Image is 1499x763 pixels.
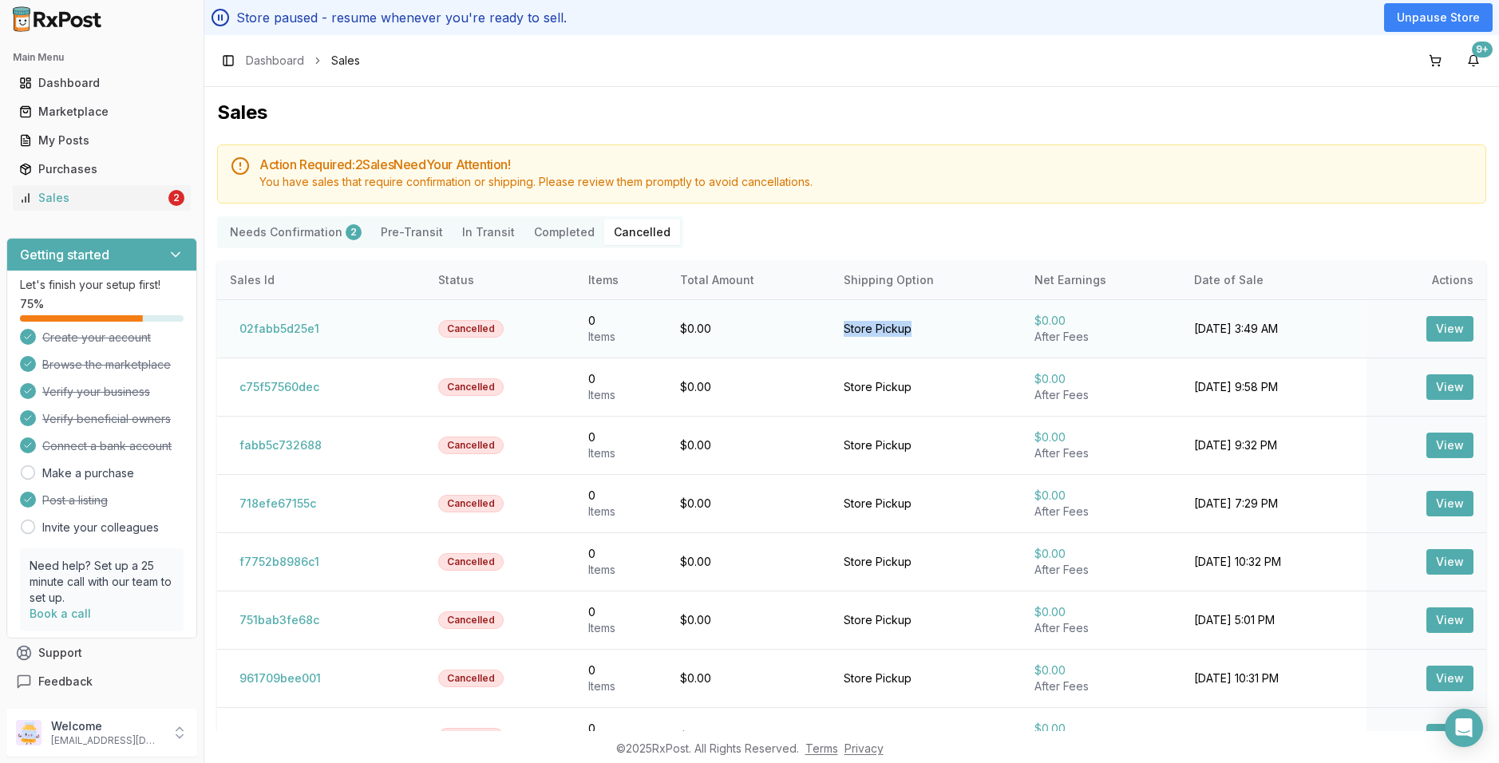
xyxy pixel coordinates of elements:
[1194,437,1354,453] div: [DATE] 9:32 PM
[6,128,197,153] button: My Posts
[230,607,329,633] button: 751bab3fe68c
[1034,662,1169,678] div: $0.00
[1194,729,1354,745] div: [DATE] 9:16 PM
[13,51,191,64] h2: Main Menu
[680,379,819,395] div: $0.00
[230,316,329,342] button: 02fabb5d25e1
[16,720,42,745] img: User avatar
[246,53,360,69] nav: breadcrumb
[42,492,108,508] span: Post a listing
[246,53,304,69] a: Dashboard
[19,75,184,91] div: Dashboard
[524,219,604,245] button: Completed
[588,313,655,329] div: 0
[588,562,655,578] div: Item s
[42,384,150,400] span: Verify your business
[1426,607,1473,633] button: View
[1194,670,1354,686] div: [DATE] 10:31 PM
[42,520,159,536] a: Invite your colleagues
[20,277,184,293] p: Let's finish your setup first!
[42,330,151,346] span: Create your account
[680,612,819,628] div: $0.00
[220,219,371,245] button: Needs Confirmation
[1034,620,1169,636] div: After Fees
[346,224,362,240] div: 2
[1034,445,1169,461] div: After Fees
[588,429,655,445] div: 0
[680,321,819,337] div: $0.00
[1034,313,1169,329] div: $0.00
[588,445,655,461] div: Item s
[6,638,197,667] button: Support
[438,378,504,396] div: Cancelled
[588,721,655,737] div: 0
[588,620,655,636] div: Item s
[168,190,184,206] div: 2
[20,245,109,264] h3: Getting started
[19,190,165,206] div: Sales
[13,155,191,184] a: Purchases
[1472,42,1493,57] div: 9+
[453,219,524,245] button: In Transit
[51,734,162,747] p: [EMAIL_ADDRESS][DOMAIN_NAME]
[438,611,504,629] div: Cancelled
[230,666,330,691] button: 961709bee001
[438,728,504,745] div: Cancelled
[1194,379,1354,395] div: [DATE] 9:58 PM
[1034,329,1169,345] div: After Fees
[230,549,329,575] button: f7752b8986c1
[1034,604,1169,620] div: $0.00
[844,741,884,755] a: Privacy
[6,6,109,32] img: RxPost Logo
[588,329,655,345] div: Item s
[230,433,331,458] button: fabb5c732688
[1022,261,1182,299] th: Net Earnings
[13,97,191,126] a: Marketplace
[6,185,197,211] button: Sales2
[680,554,819,570] div: $0.00
[6,667,197,696] button: Feedback
[1384,3,1493,32] button: Unpause Store
[19,104,184,120] div: Marketplace
[42,438,172,454] span: Connect a bank account
[1194,554,1354,570] div: [DATE] 10:32 PM
[844,321,1008,337] div: Store Pickup
[438,495,504,512] div: Cancelled
[588,504,655,520] div: Item s
[680,729,819,745] div: $0.00
[680,437,819,453] div: $0.00
[19,161,184,177] div: Purchases
[1445,709,1483,747] div: Open Intercom Messenger
[604,219,680,245] button: Cancelled
[217,100,1486,125] h1: Sales
[236,8,567,27] p: Store paused - resume whenever you're ready to sell.
[1034,429,1169,445] div: $0.00
[680,496,819,512] div: $0.00
[438,553,504,571] div: Cancelled
[588,678,655,694] div: Item s
[831,261,1021,299] th: Shipping Option
[1034,546,1169,562] div: $0.00
[844,379,1008,395] div: Store Pickup
[1367,261,1486,299] th: Actions
[1461,48,1486,73] button: 9+
[19,132,184,148] div: My Posts
[6,99,197,125] button: Marketplace
[13,184,191,212] a: Sales2
[1426,666,1473,691] button: View
[6,70,197,96] button: Dashboard
[259,158,1473,171] h5: Action Required: 2 Sale s Need Your Attention!
[230,374,329,400] button: c75f57560dec
[1034,371,1169,387] div: $0.00
[42,357,171,373] span: Browse the marketplace
[1426,491,1473,516] button: View
[1426,433,1473,458] button: View
[30,607,91,620] a: Book a call
[20,296,44,312] span: 75 %
[588,604,655,620] div: 0
[1426,549,1473,575] button: View
[844,612,1008,628] div: Store Pickup
[680,670,819,686] div: $0.00
[217,261,425,299] th: Sales Id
